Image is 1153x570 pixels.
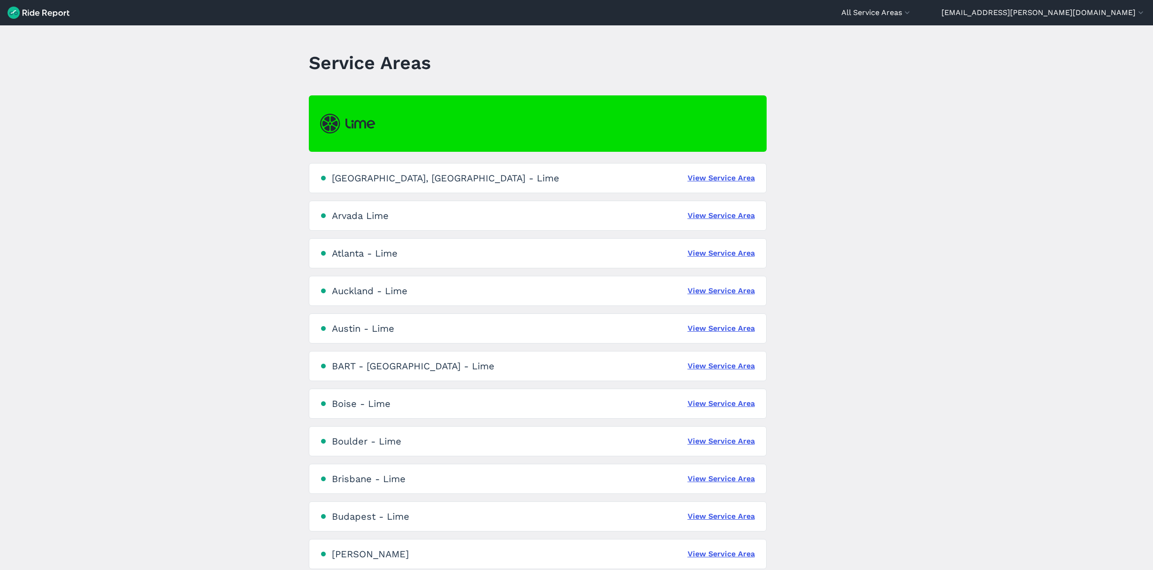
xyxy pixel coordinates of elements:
div: Boulder - Lime [332,436,401,447]
div: [PERSON_NAME] [332,548,409,560]
a: View Service Area [688,360,755,372]
div: BART - [GEOGRAPHIC_DATA] - Lime [332,360,494,372]
h1: Service Areas [309,50,431,76]
a: View Service Area [688,548,755,560]
a: View Service Area [688,285,755,297]
div: Auckland - Lime [332,285,408,297]
a: View Service Area [688,436,755,447]
a: View Service Area [688,210,755,221]
div: [GEOGRAPHIC_DATA], [GEOGRAPHIC_DATA] - Lime [332,172,559,184]
a: View Service Area [688,248,755,259]
a: View Service Area [688,172,755,184]
img: Ride Report [8,7,70,19]
div: Boise - Lime [332,398,391,409]
div: Austin - Lime [332,323,394,334]
div: Arvada Lime [332,210,389,221]
a: View Service Area [688,398,755,409]
a: View Service Area [688,323,755,334]
a: View Service Area [688,511,755,522]
a: View Service Area [688,473,755,484]
button: All Service Areas [841,7,912,18]
img: Lime [320,114,375,133]
button: [EMAIL_ADDRESS][PERSON_NAME][DOMAIN_NAME] [941,7,1145,18]
div: Budapest - Lime [332,511,409,522]
div: Atlanta - Lime [332,248,398,259]
div: Brisbane - Lime [332,473,406,484]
